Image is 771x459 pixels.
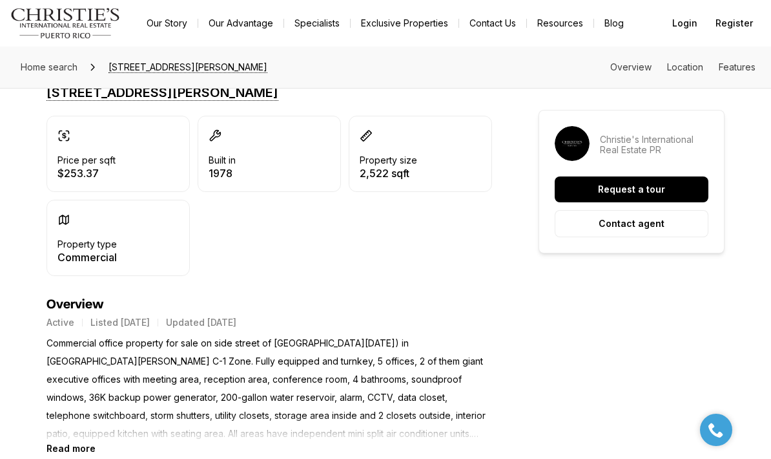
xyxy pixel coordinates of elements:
a: Resources [527,14,593,32]
p: 1978 [209,168,236,178]
span: Login [672,18,697,28]
p: Commercial [57,252,117,262]
button: Contact Us [459,14,526,32]
p: Listed [DATE] [90,317,150,328]
button: Request a tour [555,176,708,202]
p: Built in [209,155,236,165]
a: Skip to: Overview [610,61,652,72]
button: Register [708,10,761,36]
p: Property size [360,155,417,165]
span: Register [715,18,753,28]
a: Specialists [284,14,350,32]
p: Contact agent [599,219,664,229]
p: Commercial office property for sale on side street of [GEOGRAPHIC_DATA][DATE]) in [GEOGRAPHIC_DAT... [46,334,492,443]
button: Login [664,10,705,36]
p: Updated [DATE] [166,317,236,328]
nav: Page section menu [610,62,756,72]
span: Home search [21,61,77,72]
p: Active [46,317,74,328]
h4: Overview [46,297,492,312]
img: logo [10,8,121,39]
p: Price per sqft [57,155,116,165]
p: Request a tour [598,184,665,195]
a: Home search [15,57,83,78]
p: 2,522 sqft [360,168,417,178]
p: Property type [57,239,117,250]
a: Our Advantage [198,14,283,32]
a: Blog [594,14,634,32]
a: Exclusive Properties [351,14,458,32]
a: Skip to: Location [667,61,703,72]
a: Our Story [136,14,198,32]
a: Skip to: Features [719,61,756,72]
button: Read more [46,443,96,454]
button: Contact agent [555,210,708,237]
p: Christie's International Real Estate PR [600,134,708,155]
p: $253.37 [57,168,116,178]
